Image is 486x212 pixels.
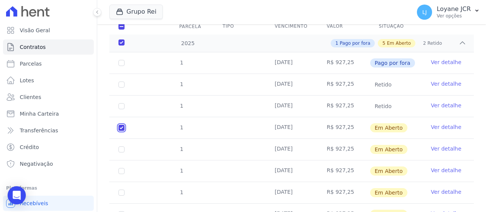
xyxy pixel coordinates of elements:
p: Ver opções [437,13,471,19]
span: Lotes [20,77,34,84]
span: Em Aberto [370,145,407,154]
th: Tipo [213,19,265,35]
span: Retido [370,80,396,89]
p: Loyane JCR [437,5,471,13]
span: Minha Carteira [20,110,59,118]
span: Visão Geral [20,27,50,34]
span: 2 [423,40,426,47]
th: Valor [318,19,370,35]
span: 1 [179,103,183,109]
span: LJ [422,9,427,15]
a: Ver detalhe [431,188,461,196]
button: LJ Loyane JCR Ver opções [411,2,486,23]
a: Ver detalhe [431,102,461,109]
span: Clientes [20,93,41,101]
div: Open Intercom Messenger [8,186,26,204]
input: default [118,146,125,152]
span: Em Aberto [370,188,407,197]
td: [DATE] [265,139,317,160]
span: Transferências [20,127,58,134]
td: [DATE] [265,117,317,138]
input: Só é possível selecionar pagamentos em aberto [118,60,125,66]
div: Parcela [170,19,210,34]
div: Plataformas [6,184,91,193]
span: Recebíveis [20,199,48,207]
th: Vencimento [265,19,317,35]
a: Ver detalhe [431,80,461,88]
a: Visão Geral [3,23,94,38]
span: Em Aberto [370,123,407,132]
button: Grupo Rei [109,5,163,19]
span: 1 [179,146,183,152]
td: [DATE] [265,182,317,203]
span: 1 [179,189,183,195]
a: Lotes [3,73,94,88]
a: Parcelas [3,56,94,71]
span: Retido [428,40,442,47]
td: R$ 927,25 [318,160,370,182]
td: R$ 927,25 [318,117,370,138]
span: 1 [179,81,183,87]
a: Minha Carteira [3,106,94,121]
span: Contratos [20,43,46,51]
input: Só é possível selecionar pagamentos em aberto [118,103,125,109]
td: R$ 927,25 [318,139,370,160]
a: Ver detalhe [431,145,461,152]
span: 1 [335,40,338,47]
span: 1 [179,60,183,66]
input: default [118,190,125,196]
span: 5 [382,40,385,47]
a: Negativação [3,156,94,171]
span: Parcelas [20,60,42,68]
td: [DATE] [265,96,317,117]
a: Contratos [3,39,94,55]
input: default [118,125,125,131]
td: R$ 927,25 [318,182,370,203]
span: Em Aberto [370,166,407,176]
th: Situação [370,19,422,35]
input: Só é possível selecionar pagamentos em aberto [118,82,125,88]
td: R$ 927,25 [318,52,370,74]
span: 1 [179,168,183,174]
a: Crédito [3,140,94,155]
td: R$ 927,25 [318,74,370,95]
a: Transferências [3,123,94,138]
span: Negativação [20,160,53,168]
a: Recebíveis [3,196,94,211]
td: [DATE] [265,52,317,74]
a: Clientes [3,90,94,105]
span: Pago por fora [340,40,370,47]
span: 1 [179,124,183,130]
input: default [118,168,125,174]
span: Em Aberto [387,40,411,47]
a: Ver detalhe [431,123,461,131]
td: [DATE] [265,160,317,182]
span: Crédito [20,143,39,151]
td: [DATE] [265,74,317,95]
span: Pago por fora [370,58,415,68]
td: R$ 927,25 [318,96,370,117]
span: Retido [370,102,396,111]
a: Ver detalhe [431,166,461,174]
a: Ver detalhe [431,58,461,66]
